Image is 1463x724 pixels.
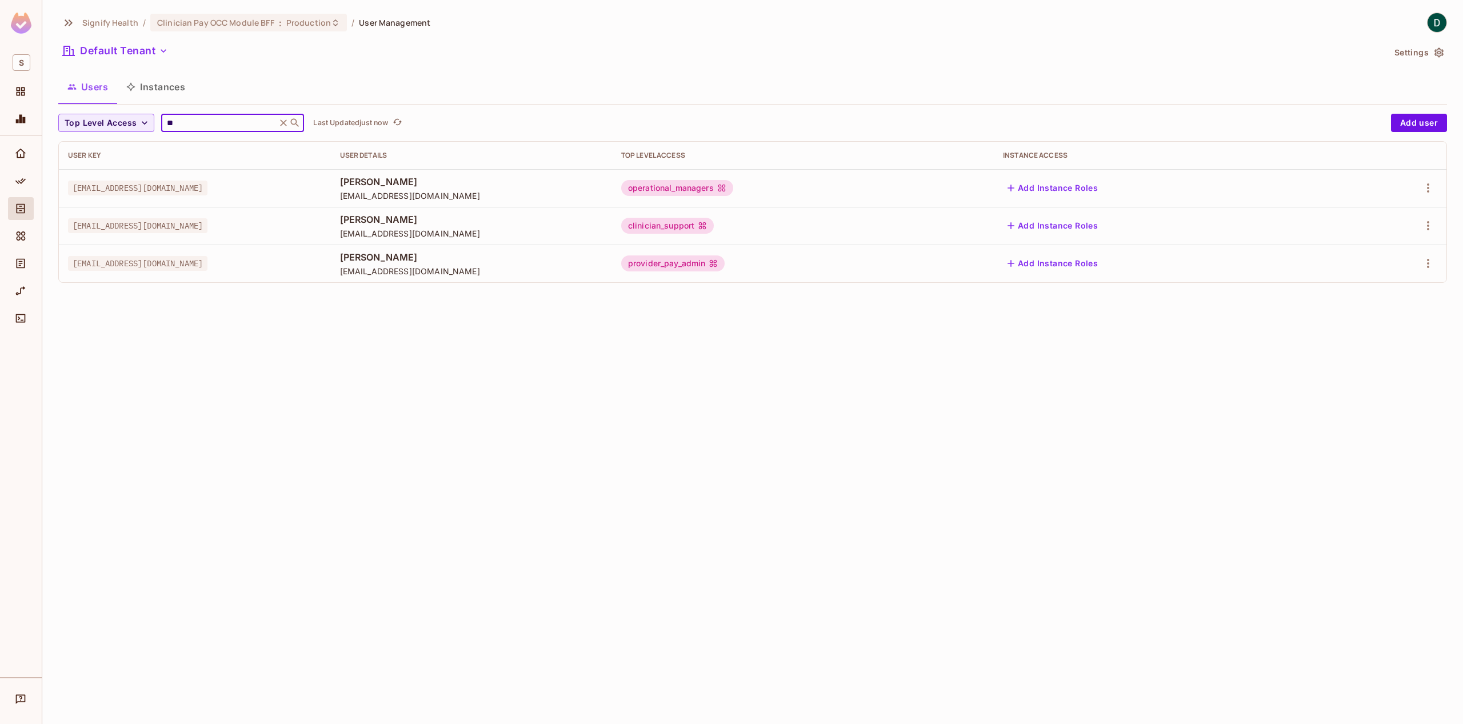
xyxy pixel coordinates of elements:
span: : [278,18,282,27]
div: Projects [8,80,34,103]
div: Home [8,142,34,165]
span: Top Level Access [65,116,137,130]
div: Workspace: Signify Health [8,50,34,75]
button: Top Level Access [58,114,154,132]
div: Help & Updates [8,687,34,710]
li: / [143,17,146,28]
div: clinician_support [621,218,714,234]
button: Add Instance Roles [1003,179,1102,197]
div: Connect [8,307,34,330]
div: Top Level Access [621,151,985,160]
img: Dylan Gillespie [1428,13,1446,32]
span: [EMAIL_ADDRESS][DOMAIN_NAME] [340,228,603,239]
p: Last Updated just now [313,118,388,127]
span: [EMAIL_ADDRESS][DOMAIN_NAME] [340,266,603,277]
span: [EMAIL_ADDRESS][DOMAIN_NAME] [340,190,603,201]
span: the active workspace [82,17,138,28]
span: Clinician Pay OCC Module BFF [157,17,274,28]
div: Elements [8,225,34,247]
span: S [13,54,30,71]
button: Users [58,73,117,101]
button: Instances [117,73,194,101]
button: Default Tenant [58,42,173,60]
span: [PERSON_NAME] [340,251,603,263]
div: User Key [68,151,322,160]
div: Audit Log [8,252,34,275]
button: Settings [1390,43,1447,62]
span: Production [286,17,331,28]
span: refresh [393,117,402,129]
div: URL Mapping [8,279,34,302]
div: User Details [340,151,603,160]
span: User Management [359,17,430,28]
span: [EMAIL_ADDRESS][DOMAIN_NAME] [68,256,207,271]
div: Monitoring [8,107,34,130]
div: Directory [8,197,34,220]
span: [EMAIL_ADDRESS][DOMAIN_NAME] [68,218,207,233]
img: SReyMgAAAABJRU5ErkJggg== [11,13,31,34]
div: Instance Access [1003,151,1330,160]
div: provider_pay_admin [621,255,725,271]
span: Click to refresh data [388,116,404,130]
button: Add Instance Roles [1003,217,1102,235]
button: Add Instance Roles [1003,254,1102,273]
span: [PERSON_NAME] [340,175,603,188]
div: Policy [8,170,34,193]
button: Add user [1391,114,1447,132]
div: operational_managers [621,180,733,196]
button: refresh [390,116,404,130]
span: [PERSON_NAME] [340,213,603,226]
span: [EMAIL_ADDRESS][DOMAIN_NAME] [68,181,207,195]
li: / [351,17,354,28]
